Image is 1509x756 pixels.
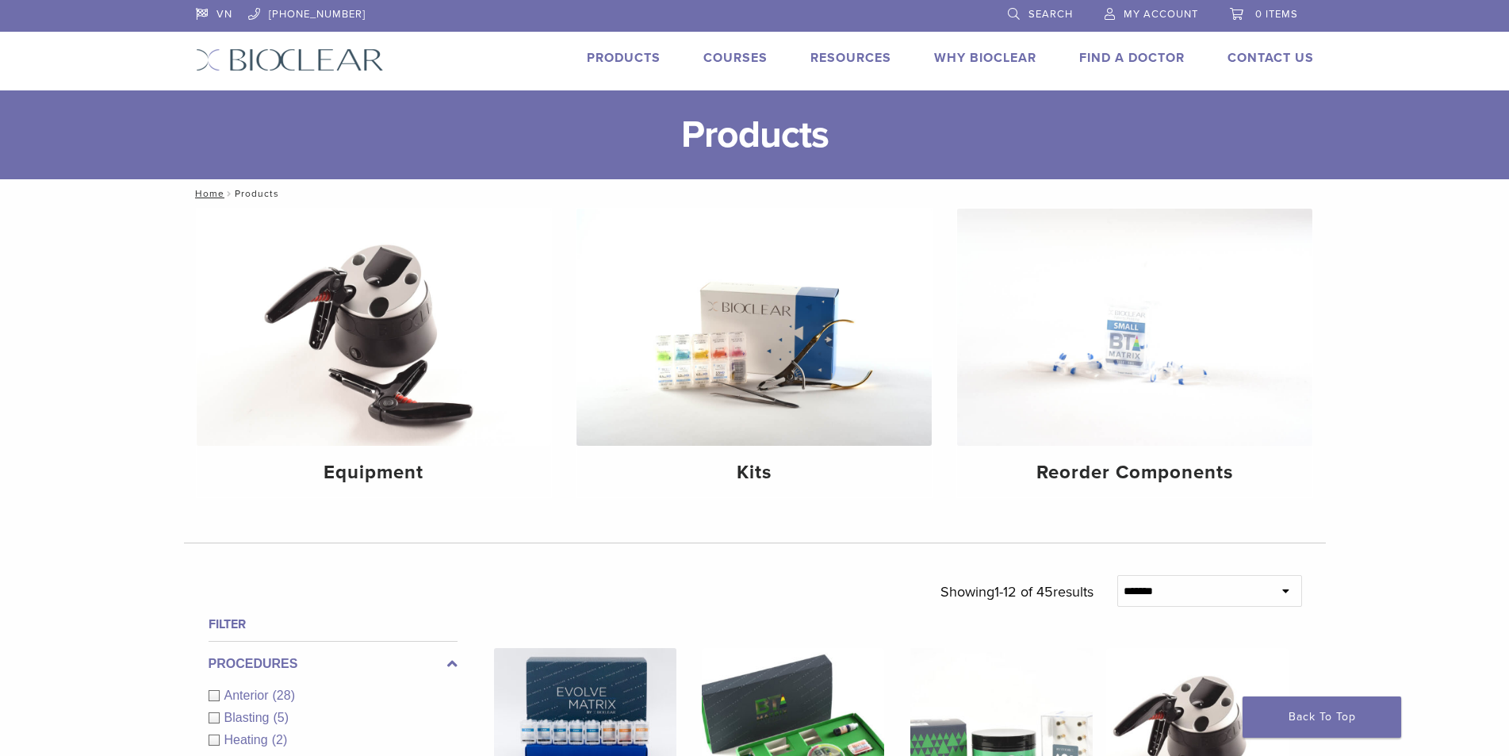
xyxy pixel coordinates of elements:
img: Equipment [197,209,552,446]
span: (2) [272,733,288,746]
span: My Account [1124,8,1198,21]
span: Anterior [224,689,273,702]
label: Procedures [209,654,458,673]
a: Home [190,188,224,199]
a: Resources [810,50,891,66]
nav: Products [184,179,1326,208]
span: 0 items [1255,8,1298,21]
img: Bioclear [196,48,384,71]
span: 1-12 of 45 [994,583,1053,601]
span: / [224,190,235,198]
a: Find A Doctor [1079,50,1185,66]
span: Heating [224,733,272,746]
a: Contact Us [1227,50,1314,66]
img: Reorder Components [957,209,1312,446]
a: Equipment [197,209,552,497]
h4: Filter [209,615,458,634]
a: Back To Top [1243,697,1401,738]
p: Showing results [940,575,1093,608]
a: Products [587,50,661,66]
span: Search [1028,8,1073,21]
span: Blasting [224,711,274,724]
h4: Equipment [209,459,539,487]
h4: Kits [589,459,919,487]
span: (5) [273,711,289,724]
a: Kits [576,209,932,497]
img: Kits [576,209,932,446]
a: Courses [703,50,768,66]
a: Reorder Components [957,209,1312,497]
span: (28) [273,689,295,702]
h4: Reorder Components [970,459,1300,487]
a: Why Bioclear [934,50,1036,66]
